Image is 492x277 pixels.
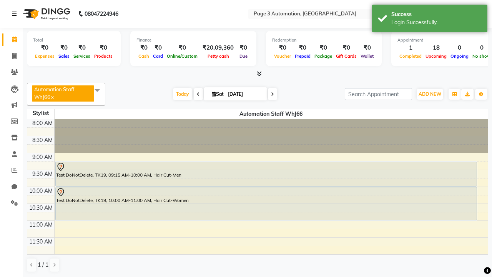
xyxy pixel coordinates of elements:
[165,43,199,52] div: ₹0
[92,43,115,52] div: ₹0
[31,153,54,161] div: 9:00 AM
[33,53,57,59] span: Expenses
[359,43,376,52] div: ₹0
[397,53,424,59] span: Completed
[92,53,115,59] span: Products
[359,53,376,59] span: Wallet
[449,43,470,52] div: 0
[173,88,192,100] span: Today
[56,162,477,186] div: Test DoNotDelete, TK19, 09:15 AM-10:00 AM, Hair Cut-Men
[449,53,470,59] span: Ongoing
[397,43,424,52] div: 1
[226,88,264,100] input: 2025-10-04
[293,53,312,59] span: Prepaid
[57,53,71,59] span: Sales
[334,43,359,52] div: ₹0
[419,91,441,97] span: ADD NEW
[28,238,54,246] div: 11:30 AM
[20,3,72,25] img: logo
[56,187,477,220] div: Test DoNotDelete, TK19, 10:00 AM-11:00 AM, Hair Cut-Women
[293,43,312,52] div: ₹0
[237,43,250,52] div: ₹0
[28,204,54,212] div: 10:30 AM
[312,53,334,59] span: Package
[238,53,249,59] span: Due
[50,94,54,100] a: x
[38,261,48,269] span: 1 / 1
[151,53,165,59] span: Card
[334,53,359,59] span: Gift Cards
[33,37,115,43] div: Total
[31,136,54,144] div: 8:30 AM
[206,53,231,59] span: Petty cash
[28,221,54,229] div: 11:00 AM
[272,53,293,59] span: Voucher
[136,43,151,52] div: ₹0
[136,37,250,43] div: Finance
[272,43,293,52] div: ₹0
[33,43,57,52] div: ₹0
[210,91,226,97] span: Sat
[391,18,482,27] div: Login Successfully.
[272,37,376,43] div: Redemption
[71,53,92,59] span: Services
[312,43,334,52] div: ₹0
[136,53,151,59] span: Cash
[34,86,74,100] span: Automation Staff WhJ66
[57,43,71,52] div: ₹0
[55,109,488,119] span: Automation Staff WhJ66
[151,43,165,52] div: ₹0
[345,88,412,100] input: Search Appointment
[31,119,54,127] div: 8:00 AM
[424,43,449,52] div: 18
[199,43,237,52] div: ₹20,09,360
[424,53,449,59] span: Upcoming
[391,10,482,18] div: Success
[27,109,54,117] div: Stylist
[28,187,54,195] div: 10:00 AM
[31,170,54,178] div: 9:30 AM
[71,43,92,52] div: ₹0
[165,53,199,59] span: Online/Custom
[417,89,443,100] button: ADD NEW
[85,3,118,25] b: 08047224946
